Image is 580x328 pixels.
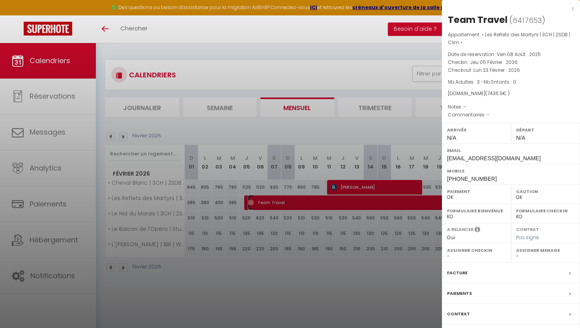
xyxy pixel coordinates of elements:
[475,226,480,235] i: Sélectionner OUI si vous souhaiter envoyer les séquences de messages post-checkout
[447,207,506,215] label: Formulaire Bienvenue
[448,58,574,66] p: Checkin :
[448,111,574,119] p: Commentaires :
[516,126,575,134] label: Départ
[473,67,520,73] span: Lun 23 Février . 2026
[447,146,575,154] label: Email
[447,135,456,141] span: N/A
[513,15,542,25] span: 6417653
[448,79,516,85] span: Nb Adultes : 3 -
[447,167,575,175] label: Mobile
[442,4,574,13] div: x
[448,31,570,46] span: • Les Reflets des Martyrs | 3CH | 2SDB | Clim •
[6,3,30,27] button: Ouvrir le widget de chat LiveChat
[447,176,497,182] span: [PHONE_NUMBER]
[516,226,539,231] label: Contrat
[485,90,510,97] span: ( € )
[516,234,539,241] span: Pas signé
[497,51,541,58] span: Ven 08 Août . 2025
[516,207,575,215] label: Formulaire Checkin
[447,187,506,195] label: Paiement
[470,59,518,66] span: Jeu 05 Février . 2026
[487,111,490,118] span: -
[447,289,472,298] label: Paiements
[448,13,507,26] div: Team Travel
[447,246,506,254] label: Assigner Checkin
[448,31,574,47] p: Appartement :
[447,269,468,277] label: Facture
[447,226,473,233] label: A relancer
[447,310,470,318] label: Contrat
[484,79,516,85] span: Nb Enfants : 0
[464,103,466,110] span: -
[447,126,506,134] label: Arrivée
[516,246,575,254] label: Assigner Menage
[516,187,575,195] label: Caution
[516,135,525,141] span: N/A
[509,15,545,26] span: ( )
[487,90,503,97] span: 7436.9
[448,51,574,58] p: Date de réservation :
[448,90,574,97] div: [DOMAIN_NAME]
[448,103,574,111] p: Notes :
[448,66,574,74] p: Checkout :
[447,155,541,161] span: [EMAIL_ADDRESS][DOMAIN_NAME]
